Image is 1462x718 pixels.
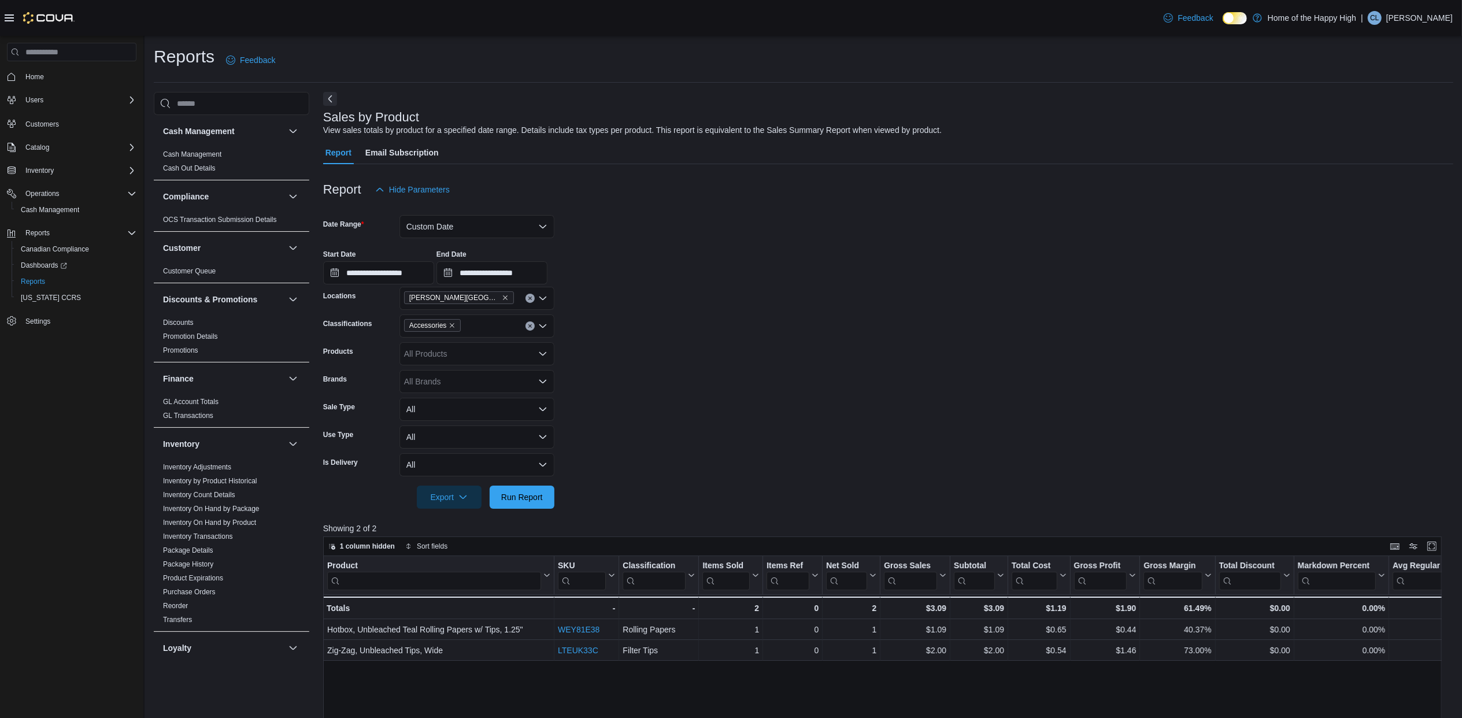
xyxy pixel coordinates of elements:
[1012,561,1057,590] div: Total Cost
[1178,12,1213,24] span: Feedback
[16,203,84,217] a: Cash Management
[163,267,216,276] span: Customer Queue
[21,293,81,302] span: [US_STATE] CCRS
[826,643,876,657] div: 1
[163,242,284,254] button: Customer
[1268,11,1356,25] p: Home of the Happy High
[163,546,213,555] span: Package Details
[323,261,434,284] input: Press the down key to open a popover containing a calendar.
[1143,561,1202,590] div: Gross Margin
[1012,643,1066,657] div: $0.54
[323,92,337,106] button: Next
[154,460,309,631] div: Inventory
[163,462,231,472] span: Inventory Adjustments
[525,321,535,331] button: Clear input
[702,561,750,590] div: Items Sold
[884,561,946,590] button: Gross Sales
[327,561,550,590] button: Product
[1368,11,1382,25] div: Colin Lewis
[21,140,136,154] span: Catalog
[2,115,141,132] button: Customers
[163,588,216,596] a: Purchase Orders
[702,561,750,572] div: Items Sold
[409,292,499,304] span: [PERSON_NAME][GEOGRAPHIC_DATA] - Fire & Flower
[1012,601,1066,615] div: $1.19
[163,332,218,341] a: Promotion Details
[1219,561,1280,572] div: Total Discount
[323,430,353,439] label: Use Type
[954,643,1004,657] div: $2.00
[25,228,50,238] span: Reports
[163,560,213,568] a: Package History
[1361,11,1363,25] p: |
[1386,11,1453,25] p: [PERSON_NAME]
[163,332,218,341] span: Promotion Details
[558,561,606,590] div: SKU URL
[163,587,216,597] span: Purchase Orders
[163,164,216,173] span: Cash Out Details
[1298,623,1385,636] div: 0.00%
[1159,6,1217,29] a: Feedback
[163,438,199,450] h3: Inventory
[1074,623,1136,636] div: $0.44
[436,261,547,284] input: Press the down key to open a popover containing a calendar.
[25,317,50,326] span: Settings
[826,623,876,636] div: 1
[702,561,759,590] button: Items Sold
[286,124,300,138] button: Cash Management
[1219,561,1290,590] button: Total Discount
[163,532,233,541] a: Inventory Transactions
[163,164,216,172] a: Cash Out Details
[163,373,194,384] h3: Finance
[1219,643,1290,657] div: $0.00
[163,642,284,654] button: Loyalty
[23,12,75,24] img: Cova
[163,412,213,420] a: GL Transactions
[163,532,233,541] span: Inventory Transactions
[702,643,759,657] div: 1
[163,191,209,202] h3: Compliance
[1298,561,1376,572] div: Markdown Percent
[25,95,43,105] span: Users
[240,54,275,66] span: Feedback
[21,93,48,107] button: Users
[323,347,353,356] label: Products
[409,320,447,331] span: Accessories
[767,561,809,590] div: Items Ref
[558,646,598,655] a: LTEUK33C
[25,143,49,152] span: Catalog
[1219,561,1280,590] div: Total Discount
[954,561,1004,590] button: Subtotal
[538,321,547,331] button: Open list of options
[826,601,876,615] div: 2
[623,601,695,615] div: -
[399,398,554,421] button: All
[558,561,615,590] button: SKU
[2,225,141,241] button: Reports
[12,290,141,306] button: [US_STATE] CCRS
[163,398,219,406] a: GL Account Totals
[163,491,235,499] a: Inventory Count Details
[21,164,136,177] span: Inventory
[1219,623,1290,636] div: $0.00
[163,267,216,275] a: Customer Queue
[25,166,54,175] span: Inventory
[1298,561,1376,590] div: Markdown Percent
[702,601,759,615] div: 2
[417,486,482,509] button: Export
[16,242,94,256] a: Canadian Compliance
[163,642,191,654] h3: Loyalty
[163,215,277,224] span: OCS Transaction Submission Details
[12,257,141,273] a: Dashboards
[826,561,876,590] button: Net Sold
[163,411,213,420] span: GL Transactions
[1407,539,1420,553] button: Display options
[21,116,136,131] span: Customers
[1143,561,1211,590] button: Gross Margin
[340,542,395,551] span: 1 column hidden
[1143,561,1202,572] div: Gross Margin
[163,438,284,450] button: Inventory
[1143,601,1211,615] div: 61.49%
[163,294,284,305] button: Discounts & Promotions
